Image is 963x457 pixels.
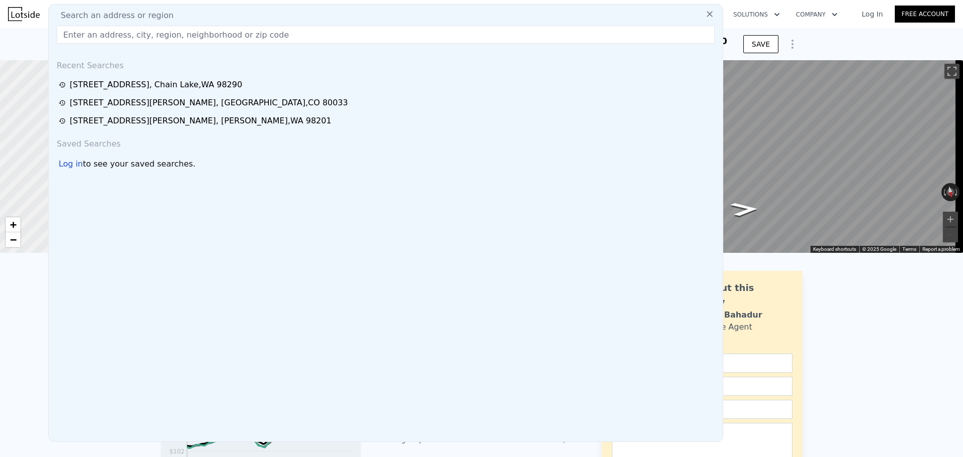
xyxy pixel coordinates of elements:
[59,97,716,109] a: [STREET_ADDRESS][PERSON_NAME], [GEOGRAPHIC_DATA],CO 80033
[53,130,719,154] div: Saved Searches
[813,246,856,253] button: Keyboard shortcuts
[70,79,242,91] div: [STREET_ADDRESS] , Chain Lake , WA 98290
[782,34,802,54] button: Show Options
[681,309,762,321] div: Siddhant Bahadur
[53,52,719,76] div: Recent Searches
[895,6,955,23] a: Free Account
[944,64,959,79] button: Toggle fullscreen view
[943,227,958,242] button: Zoom out
[59,79,716,91] a: [STREET_ADDRESS], Chain Lake,WA 98290
[70,115,332,127] div: [STREET_ADDRESS][PERSON_NAME] , [PERSON_NAME] , WA 98201
[59,115,716,127] a: [STREET_ADDRESS][PERSON_NAME], [PERSON_NAME],WA 98201
[83,158,195,170] span: to see your saved searches.
[169,448,185,455] tspan: $102
[681,281,792,309] div: Ask about this property
[8,7,40,21] img: Lotside
[59,158,83,170] div: Log in
[945,183,956,202] button: Reset the view
[10,233,17,246] span: −
[70,97,348,109] div: [STREET_ADDRESS][PERSON_NAME] , [GEOGRAPHIC_DATA] , CO 80033
[10,218,17,231] span: +
[941,183,947,201] button: Rotate counterclockwise
[788,6,846,24] button: Company
[6,217,21,232] a: Zoom in
[57,26,715,44] input: Enter an address, city, region, neighborhood or zip code
[6,232,21,247] a: Zoom out
[902,246,916,252] a: Terms (opens in new tab)
[53,10,174,22] span: Search an address or region
[169,435,185,442] tspan: $157
[943,212,958,227] button: Zoom in
[954,183,960,201] button: Rotate clockwise
[725,6,788,24] button: Solutions
[743,35,778,53] button: SAVE
[719,199,770,219] path: Go West, 100th St SE
[850,9,895,19] a: Log In
[862,246,896,252] span: © 2025 Google
[922,246,960,252] a: Report a problem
